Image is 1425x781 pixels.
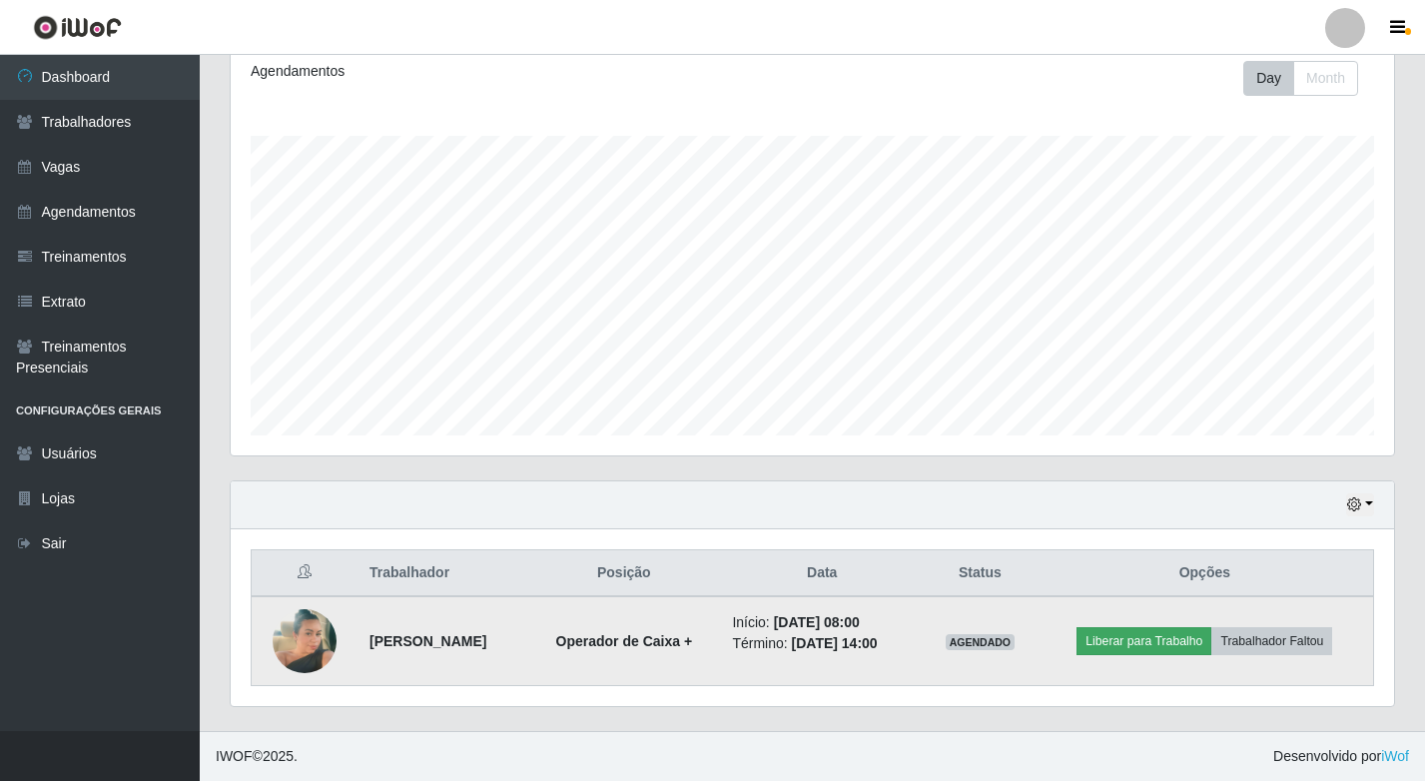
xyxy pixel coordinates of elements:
[1076,627,1211,655] button: Liberar para Trabalho
[273,584,337,698] img: 1755794776591.jpeg
[1273,746,1409,767] span: Desenvolvido por
[732,633,912,654] li: Término:
[792,635,878,651] time: [DATE] 14:00
[1293,61,1358,96] button: Month
[720,550,924,597] th: Data
[527,550,720,597] th: Posição
[946,634,1016,650] span: AGENDADO
[924,550,1037,597] th: Status
[1037,550,1374,597] th: Opções
[216,748,253,764] span: IWOF
[1243,61,1294,96] button: Day
[732,612,912,633] li: Início:
[357,550,527,597] th: Trabalhador
[369,633,486,649] strong: [PERSON_NAME]
[33,15,122,40] img: CoreUI Logo
[1243,61,1374,96] div: Toolbar with button groups
[1211,627,1332,655] button: Trabalhador Faltou
[774,614,860,630] time: [DATE] 08:00
[1381,748,1409,764] a: iWof
[556,633,693,649] strong: Operador de Caixa +
[1243,61,1358,96] div: First group
[251,61,701,82] div: Agendamentos
[216,746,298,767] span: © 2025 .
